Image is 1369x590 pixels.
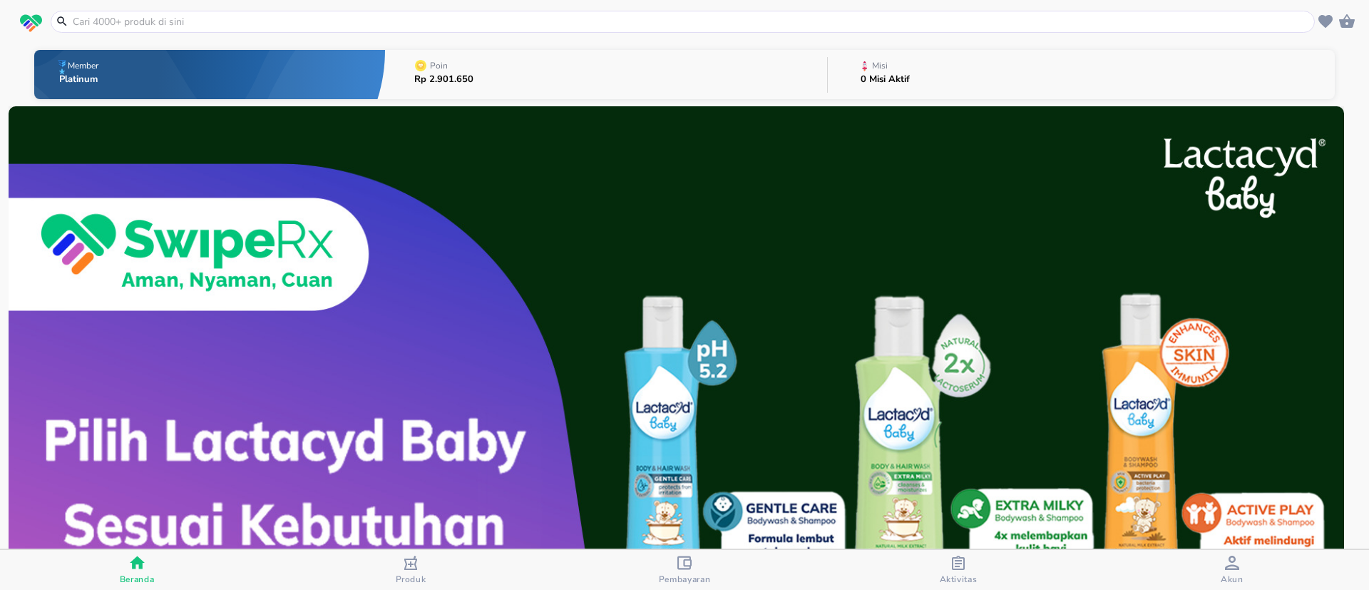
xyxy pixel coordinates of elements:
img: logo_swiperx_s.bd005f3b.svg [20,14,42,33]
button: Aktivitas [821,550,1095,590]
button: Pembayaran [548,550,821,590]
p: Poin [430,61,448,70]
button: Misi0 Misi Aktif [828,46,1335,103]
button: Produk [274,550,548,590]
span: Aktivitas [940,574,978,585]
button: PoinRp 2.901.650 [385,46,827,103]
input: Cari 4000+ produk di sini [71,14,1311,29]
p: Misi [872,61,888,70]
p: Platinum [59,75,101,84]
span: Beranda [120,574,155,585]
span: Pembayaran [659,574,711,585]
span: Akun [1221,574,1244,585]
p: Rp 2.901.650 [414,75,473,84]
span: Produk [396,574,426,585]
button: MemberPlatinum [34,46,385,103]
button: Akun [1095,550,1369,590]
p: 0 Misi Aktif [861,75,910,84]
p: Member [68,61,98,70]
